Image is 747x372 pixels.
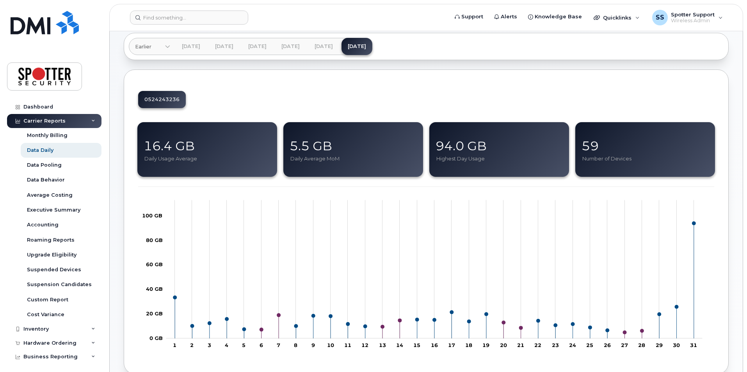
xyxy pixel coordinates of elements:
[604,342,611,348] tspan: 26
[142,212,162,219] g: undefined GB
[190,342,194,348] tspan: 2
[582,155,710,162] div: Number of Devices
[569,342,576,348] tspan: 24
[290,137,418,155] div: 5.5 GB
[671,11,715,18] span: Spotter Support
[290,155,418,162] div: Daily Average MoM
[242,342,245,348] tspan: 5
[208,342,211,348] tspan: 3
[647,10,728,25] div: Spotter Support
[489,9,523,25] a: Alerts
[482,342,489,348] tspan: 19
[656,13,664,22] span: SS
[465,342,472,348] tspan: 18
[638,342,645,348] tspan: 28
[135,43,151,50] span: Earlier
[436,155,564,162] div: Highest Day Usage
[173,342,176,348] tspan: 1
[146,237,163,243] tspan: 80 GB
[656,342,663,348] tspan: 29
[176,38,206,55] a: [DATE]
[149,335,163,341] g: undefined GB
[449,9,489,25] a: Support
[582,137,710,155] div: 59
[431,342,438,348] tspan: 16
[130,11,248,25] input: Find something...
[461,13,483,21] span: Support
[361,342,368,348] tspan: 12
[517,342,524,348] tspan: 21
[671,18,715,24] span: Wireless Admin
[379,342,386,348] tspan: 13
[311,342,315,348] tspan: 9
[308,38,339,55] a: [DATE]
[142,212,162,219] tspan: 100 GB
[501,13,517,21] span: Alerts
[436,137,564,155] div: 94.0 GB
[534,342,541,348] tspan: 22
[523,9,587,25] a: Knowledge Base
[149,335,163,341] tspan: 0 GB
[535,13,582,21] span: Knowledge Base
[146,286,163,292] tspan: 40 GB
[341,38,372,55] a: [DATE]
[146,261,163,267] tspan: 60 GB
[552,342,559,348] tspan: 23
[448,342,455,348] tspan: 17
[327,342,334,348] tspan: 10
[413,342,420,348] tspan: 15
[175,223,694,338] g: Total
[277,342,280,348] tspan: 7
[396,342,403,348] tspan: 14
[294,342,297,348] tspan: 8
[144,155,272,162] div: Daily Usage Average
[500,342,507,348] tspan: 20
[260,342,263,348] tspan: 6
[146,261,163,267] g: undefined GB
[144,137,272,155] div: 16.4 GB
[673,342,680,348] tspan: 30
[621,342,628,348] tspan: 27
[209,38,240,55] a: [DATE]
[588,10,645,25] div: Quicklinks
[146,286,163,292] g: undefined GB
[146,237,163,243] g: undefined GB
[142,200,703,348] g: Chart
[690,342,697,348] tspan: 31
[586,342,593,348] tspan: 25
[129,38,170,55] a: Earlier
[603,14,631,21] span: Quicklinks
[146,310,163,317] g: undefined GB
[146,310,163,317] tspan: 20 GB
[225,342,228,348] tspan: 4
[242,38,273,55] a: [DATE]
[275,38,306,55] a: [DATE]
[344,342,351,348] tspan: 11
